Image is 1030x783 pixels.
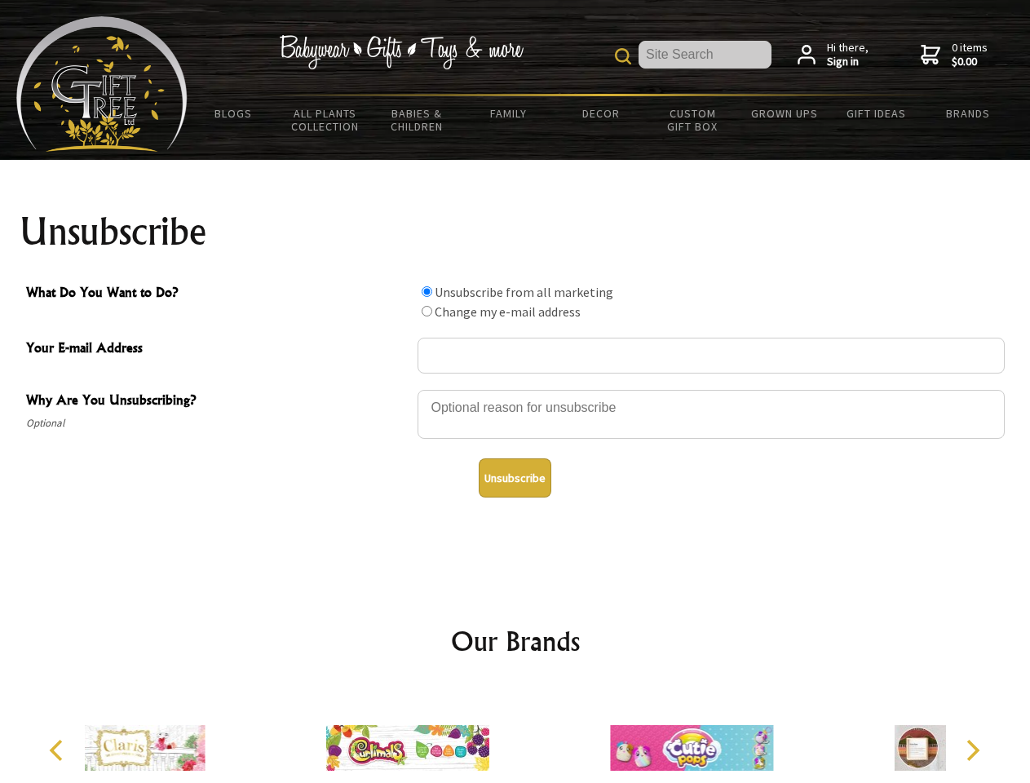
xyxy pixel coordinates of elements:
[615,48,631,64] img: product search
[26,390,409,414] span: Why Are You Unsubscribing?
[33,622,998,661] h2: Our Brands
[435,303,581,320] label: Change my e-mail address
[952,55,988,69] strong: $0.00
[280,96,372,144] a: All Plants Collection
[26,338,409,361] span: Your E-mail Address
[41,732,77,768] button: Previous
[435,284,613,300] label: Unsubscribe from all marketing
[418,338,1005,374] input: Your E-mail Address
[16,16,188,152] img: Babyware - Gifts - Toys and more...
[647,96,739,144] a: Custom Gift Box
[20,212,1011,251] h1: Unsubscribe
[26,282,409,306] span: What Do You Want to Do?
[827,41,869,69] span: Hi there,
[922,96,1015,130] a: Brands
[921,41,988,69] a: 0 items$0.00
[555,96,647,130] a: Decor
[422,306,432,316] input: What Do You Want to Do?
[371,96,463,144] a: Babies & Children
[422,286,432,297] input: What Do You Want to Do?
[738,96,830,130] a: Grown Ups
[418,390,1005,439] textarea: Why Are You Unsubscribing?
[479,458,551,498] button: Unsubscribe
[463,96,555,130] a: Family
[26,414,409,433] span: Optional
[830,96,922,130] a: Gift Ideas
[279,35,524,69] img: Babywear - Gifts - Toys & more
[798,41,869,69] a: Hi there,Sign in
[639,41,771,69] input: Site Search
[188,96,280,130] a: BLOGS
[827,55,869,69] strong: Sign in
[954,732,990,768] button: Next
[952,40,988,69] span: 0 items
